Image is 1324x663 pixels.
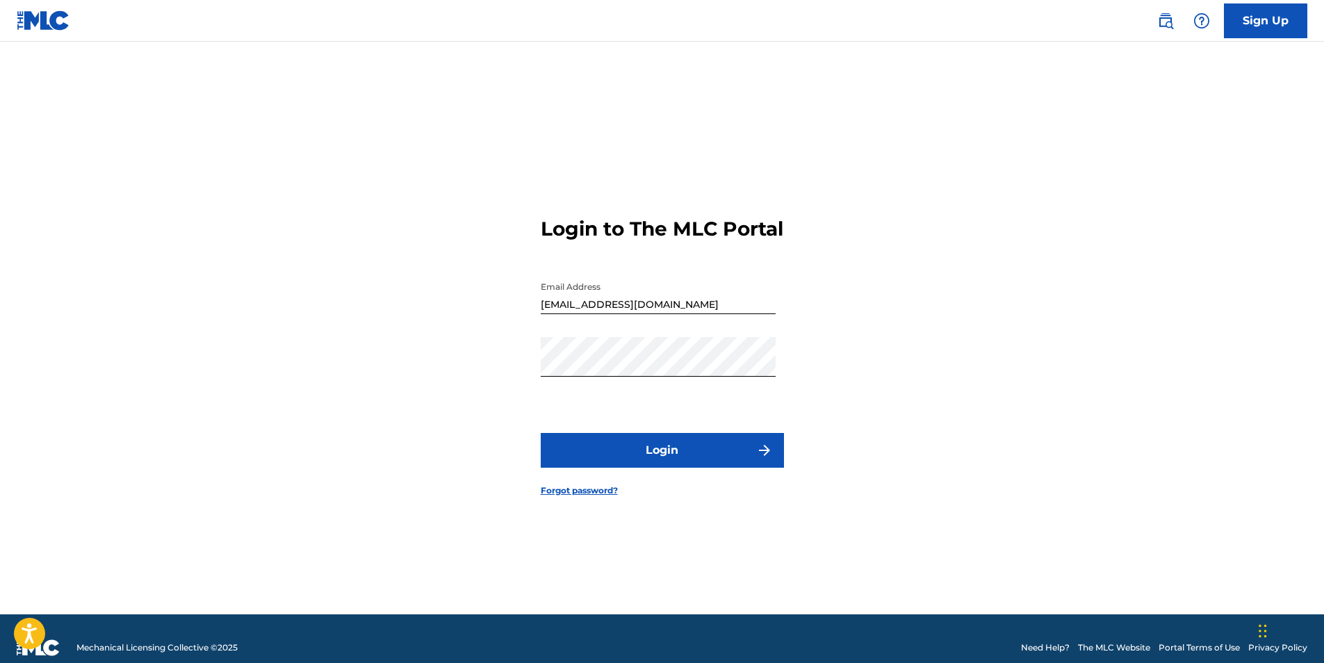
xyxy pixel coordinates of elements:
img: help [1193,13,1210,29]
span: Mechanical Licensing Collective © 2025 [76,641,238,654]
img: logo [17,639,60,656]
a: Need Help? [1021,641,1070,654]
a: Sign Up [1224,3,1307,38]
a: Public Search [1152,7,1179,35]
a: The MLC Website [1078,641,1150,654]
img: search [1157,13,1174,29]
a: Privacy Policy [1248,641,1307,654]
button: Login [541,433,784,468]
img: f7272a7cc735f4ea7f67.svg [756,442,773,459]
div: Help [1188,7,1216,35]
iframe: Chat Widget [1254,596,1324,663]
h3: Login to The MLC Portal [541,217,783,241]
div: Drag [1259,610,1267,652]
a: Portal Terms of Use [1159,641,1240,654]
a: Forgot password? [541,484,618,497]
img: MLC Logo [17,10,70,31]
